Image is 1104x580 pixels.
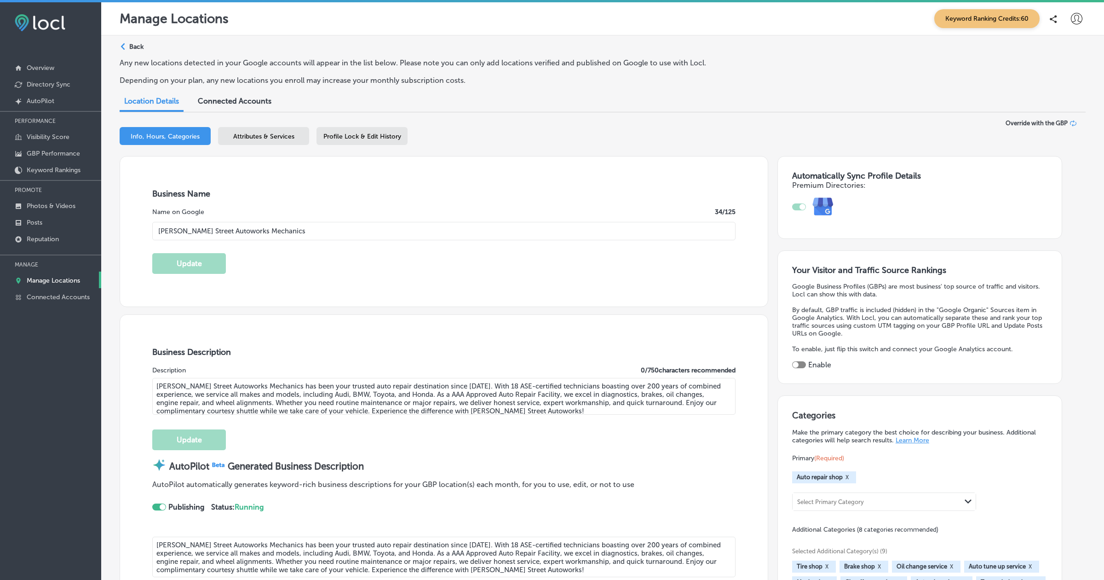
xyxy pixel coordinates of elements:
input: Enter Location Name [152,222,735,240]
p: To enable, just flip this switch and connect your Google Analytics account. [792,345,1047,353]
button: Update [152,253,226,274]
span: Location Details [124,97,179,105]
img: autopilot-icon [152,458,166,472]
span: Info, Hours, Categories [131,133,200,140]
span: Keyword Ranking Credits: 60 [934,9,1040,28]
p: Overview [27,64,54,72]
span: Primary [792,454,844,462]
div: Select Primary Category [797,498,864,505]
p: AutoPilot [27,97,54,105]
p: Photos & Videos [27,202,75,210]
h4: Premium Directories: [792,181,1047,190]
span: Attributes & Services [233,133,294,140]
img: e7ababfa220611ac49bdb491a11684a6.png [806,190,840,224]
p: Directory Sync [27,81,70,88]
span: (8 categories recommended) [857,525,938,534]
span: Profile Lock & Edit History [323,133,401,140]
p: By default, GBP traffic is included (hidden) in the "Google Organic" Sources item in Google Analy... [792,306,1047,337]
p: Manage Locations [120,11,229,26]
p: GBP Performance [27,150,80,157]
button: X [822,563,831,570]
button: X [947,563,956,570]
p: AutoPilot automatically generates keyword-rich business descriptions for your GBP location(s) eac... [152,480,634,489]
label: Description [152,366,186,374]
p: Back [129,43,144,51]
img: Beta [209,461,228,469]
h3: Your Visitor and Traffic Source Rankings [792,265,1047,275]
span: Auto tune up service [969,563,1026,570]
label: Name on Google [152,208,204,216]
p: Reputation [27,235,59,243]
h3: Categories [792,410,1047,424]
p: Make the primary category the best choice for describing your business. Additional categories wil... [792,429,1047,444]
label: 0 / 750 characters recommended [641,366,736,374]
h3: Automatically Sync Profile Details [792,171,1047,181]
span: Running [235,503,264,511]
p: Manage Locations [27,277,80,284]
p: Any new locations detected in your Google accounts will appear in the list below. Please note you... [120,58,747,67]
button: X [875,563,884,570]
h3: Business Description [152,347,735,357]
img: fda3e92497d09a02dc62c9cd864e3231.png [15,14,65,31]
p: Keyword Rankings [27,166,80,174]
p: Connected Accounts [27,293,90,301]
p: Visibility Score [27,133,69,141]
button: X [1026,563,1035,570]
span: Override with the GBP [1006,120,1068,127]
span: Tire shop [797,563,822,570]
span: Selected Additional Category(s) (9) [792,548,1041,555]
textarea: [PERSON_NAME] Street Autoworks Mechanics has been your trusted auto repair destination since [DAT... [152,537,735,577]
p: Depending on your plan, any new locations you enroll may increase your monthly subscription costs. [120,76,747,85]
button: Update [152,429,226,450]
strong: Status: [211,503,264,511]
a: Learn More [896,436,929,444]
span: Connected Accounts [198,97,271,105]
span: Auto repair shop [797,474,843,481]
button: X [843,474,851,481]
h3: Business Name [152,189,735,199]
label: Enable [808,360,831,369]
label: 34 /125 [715,208,736,216]
span: Brake shop [844,563,875,570]
span: Additional Categories [792,526,938,534]
p: Google Business Profiles (GBPs) are most business' top source of traffic and visitors. Locl can s... [792,283,1047,298]
strong: AutoPilot Generated Business Description [169,461,364,472]
strong: Publishing [168,503,204,511]
p: Posts [27,219,42,226]
span: Oil change service [897,563,947,570]
span: (Required) [814,454,844,462]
